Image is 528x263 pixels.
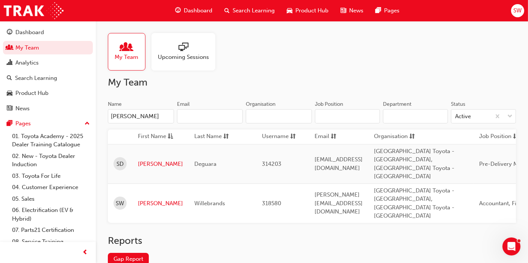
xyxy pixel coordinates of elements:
[151,33,221,71] a: Upcoming Sessions
[175,6,181,15] span: guage-icon
[116,199,124,208] span: SW
[194,132,222,141] span: Last Name
[115,53,139,62] span: My Team
[7,60,12,66] span: chart-icon
[9,131,93,150] a: 01. Toyota Academy - 2025 Dealer Training Catalogue
[315,101,343,108] div: Job Position
[83,248,88,257] span: prev-icon
[9,150,93,170] a: 02. New - Toyota Dealer Induction
[158,53,209,62] span: Upcoming Sessions
[374,148,454,180] span: [GEOGRAPHIC_DATA] Toyota - [GEOGRAPHIC_DATA], [GEOGRAPHIC_DATA] Toyota - [GEOGRAPHIC_DATA]
[409,132,415,141] span: sorting-icon
[15,89,48,98] div: Product Hub
[502,237,520,255] iframe: Intercom live chat
[9,170,93,182] a: 03. Toyota For Life
[262,200,281,207] span: 318580
[15,119,31,128] div: Pages
[3,56,93,70] a: Analytics
[194,161,216,167] span: Deguara
[479,132,520,141] button: Job Positionsorting-icon
[3,71,93,85] a: Search Learning
[15,28,44,37] div: Dashboard
[233,6,275,15] span: Search Learning
[108,33,151,71] a: My Team
[513,6,522,15] span: SW
[3,41,93,55] a: My Team
[15,104,30,113] div: News
[9,182,93,193] a: 04. Customer Experience
[507,112,513,122] span: down-icon
[138,199,183,208] a: [PERSON_NAME]
[3,117,93,131] button: Pages
[223,132,229,141] span: sorting-icon
[479,132,511,141] span: Job Position
[3,24,93,117] button: DashboardMy TeamAnalyticsSearch LearningProduct HubNews
[108,109,174,123] input: Name
[262,132,289,141] span: Username
[374,132,408,141] span: Organisation
[168,132,173,141] span: asc-icon
[340,6,346,15] span: news-icon
[315,191,363,215] span: [PERSON_NAME][EMAIL_ADDRESS][DOMAIN_NAME]
[138,160,183,168] a: [PERSON_NAME]
[85,119,90,129] span: up-icon
[15,59,39,67] div: Analytics
[7,90,12,97] span: car-icon
[194,200,225,207] span: Willebrands
[315,156,363,171] span: [EMAIL_ADDRESS][DOMAIN_NAME]
[287,6,292,15] span: car-icon
[7,120,12,127] span: pages-icon
[9,204,93,224] a: 06. Electrification (EV & Hybrid)
[369,3,405,18] a: pages-iconPages
[9,236,93,248] a: 08. Service Training
[7,29,12,36] span: guage-icon
[374,132,415,141] button: Organisationsorting-icon
[169,3,218,18] a: guage-iconDashboard
[246,101,275,108] div: Organisation
[138,132,166,141] span: First Name
[9,224,93,236] a: 07. Parts21 Certification
[3,86,93,100] a: Product Hub
[4,2,64,19] img: Trak
[194,132,236,141] button: Last Namesorting-icon
[315,132,329,141] span: Email
[281,3,334,18] a: car-iconProduct Hub
[177,101,190,108] div: Email
[451,101,465,108] div: Status
[315,109,380,123] input: Job Position
[511,4,524,17] button: SW
[116,160,124,168] span: SD
[334,3,369,18] a: news-iconNews
[9,193,93,205] a: 05. Sales
[15,74,57,83] div: Search Learning
[179,42,188,53] span: sessionType_ONLINE_URL-icon
[138,132,179,141] button: First Nameasc-icon
[375,6,381,15] span: pages-icon
[3,102,93,116] a: News
[108,77,516,89] h2: My Team
[295,6,328,15] span: Product Hub
[262,132,303,141] button: Usernamesorting-icon
[184,6,212,15] span: Dashboard
[224,6,230,15] span: search-icon
[349,6,363,15] span: News
[218,3,281,18] a: search-iconSearch Learning
[108,235,516,247] h2: Reports
[383,101,412,108] div: Department
[122,42,132,53] span: people-icon
[7,75,12,82] span: search-icon
[315,132,356,141] button: Emailsorting-icon
[384,6,399,15] span: Pages
[331,132,336,141] span: sorting-icon
[374,187,454,219] span: [GEOGRAPHIC_DATA] Toyota - [GEOGRAPHIC_DATA], [GEOGRAPHIC_DATA] Toyota - [GEOGRAPHIC_DATA]
[3,26,93,39] a: Dashboard
[513,132,519,141] span: sorting-icon
[246,109,312,123] input: Organisation
[7,105,12,112] span: news-icon
[262,161,281,167] span: 314203
[290,132,296,141] span: sorting-icon
[108,101,122,108] div: Name
[455,112,471,121] div: Active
